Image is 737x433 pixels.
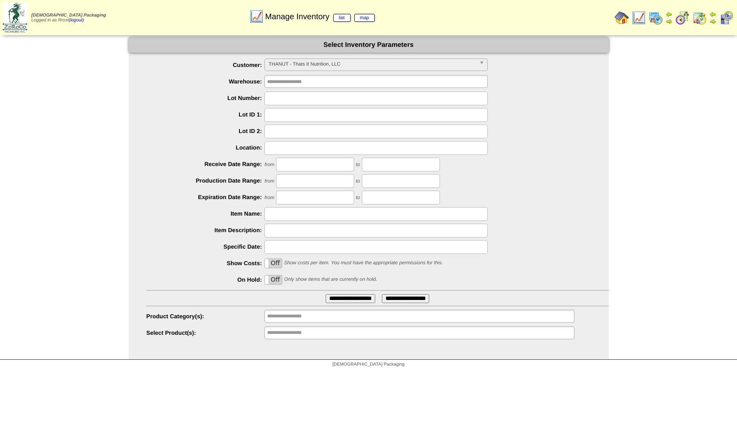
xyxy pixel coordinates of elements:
[332,362,404,367] span: [DEMOGRAPHIC_DATA] Packaging
[147,177,265,184] label: Production Date Range:
[147,243,265,250] label: Specific Date:
[264,195,274,200] span: from
[147,111,265,118] label: Lot ID 1:
[147,144,265,151] label: Location:
[675,11,690,25] img: calendarblend.gif
[147,276,265,283] label: On Hold:
[147,161,265,167] label: Receive Date Range:
[354,14,375,22] a: map
[147,329,265,336] label: Select Product(s):
[264,258,282,268] div: OnOff
[284,277,377,282] span: Only show items that are currently on hold.
[31,13,106,23] span: Logged in as Rrost
[709,18,716,25] img: arrowright.gif
[129,37,609,53] div: Select Inventory Parameters
[333,14,351,22] a: list
[147,227,265,233] label: Item Description:
[147,313,265,320] label: Product Category(s):
[147,128,265,134] label: Lot ID 2:
[147,62,265,68] label: Customer:
[147,210,265,217] label: Item Name:
[69,18,84,23] a: (logout)
[147,260,265,266] label: Show Costs:
[268,59,476,70] span: THANUT - Thats It Nutrition, LLC
[31,13,106,18] span: [DEMOGRAPHIC_DATA] Packaging
[147,78,265,85] label: Warehouse:
[3,3,27,33] img: zoroco-logo-small.webp
[249,9,264,24] img: line_graph.gif
[356,162,360,167] span: to
[666,18,673,25] img: arrowright.gif
[264,162,274,167] span: from
[632,11,646,25] img: line_graph.gif
[147,95,265,101] label: Lot Number:
[356,179,360,184] span: to
[284,260,443,266] span: Show costs per item. You must have the appropriate permissions for this.
[692,11,707,25] img: calendarinout.gif
[615,11,629,25] img: home.gif
[264,275,282,285] div: OnOff
[719,11,733,25] img: calendarcustomer.gif
[264,179,274,184] span: from
[147,194,265,200] label: Expiration Date Range:
[265,259,282,268] label: Off
[265,275,282,284] label: Off
[709,11,716,18] img: arrowleft.gif
[265,12,375,21] span: Manage Inventory
[356,195,360,200] span: to
[649,11,663,25] img: calendarprod.gif
[666,11,673,18] img: arrowleft.gif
